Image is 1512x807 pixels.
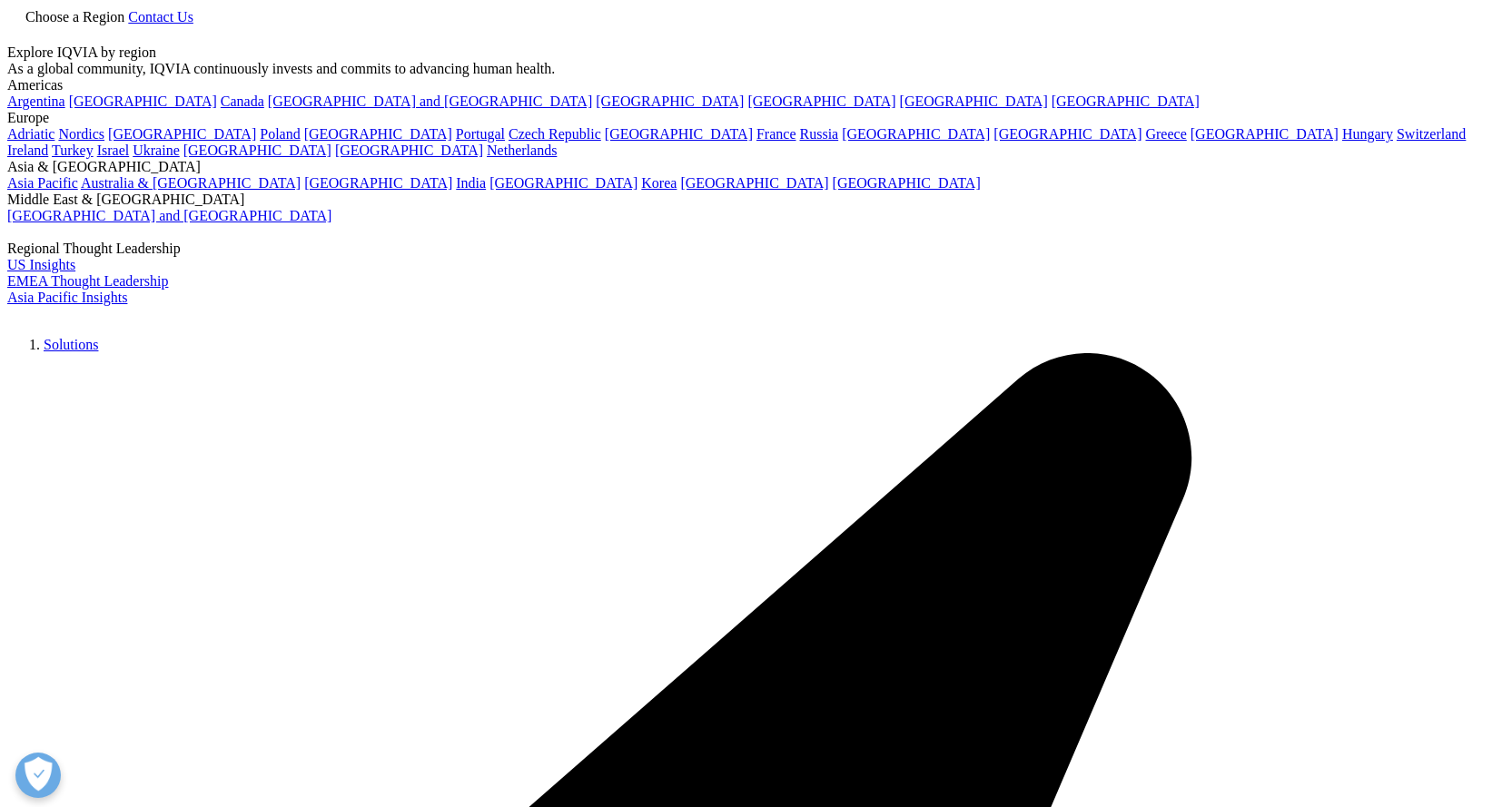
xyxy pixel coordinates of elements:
[456,126,505,142] a: Portugal
[97,143,130,158] a: Israel
[833,175,981,191] a: [GEOGRAPHIC_DATA]
[596,93,744,109] a: [GEOGRAPHIC_DATA]
[133,143,180,158] a: Ukraine
[52,143,94,158] a: Turkey
[183,143,331,158] a: [GEOGRAPHIC_DATA]
[15,753,61,798] button: Abrir preferencias
[1397,126,1466,142] a: Switzerland
[44,337,98,352] a: Solutions
[7,175,78,191] a: Asia Pacific
[842,126,990,142] a: [GEOGRAPHIC_DATA]
[7,290,127,305] a: Asia Pacific Insights
[7,208,331,223] a: [GEOGRAPHIC_DATA] and [GEOGRAPHIC_DATA]
[7,241,1505,257] div: Regional Thought Leadership
[509,126,601,142] a: Czech Republic
[108,126,256,142] a: [GEOGRAPHIC_DATA]
[900,93,1048,109] a: [GEOGRAPHIC_DATA]
[7,273,168,289] a: EMEA Thought Leadership
[1191,126,1339,142] a: [GEOGRAPHIC_DATA]
[800,126,839,142] a: Russia
[7,77,1505,93] div: Americas
[1145,126,1186,142] a: Greece
[756,126,796,142] a: France
[993,126,1141,142] a: [GEOGRAPHIC_DATA]
[304,126,452,142] a: [GEOGRAPHIC_DATA]
[487,143,557,158] a: Netherlands
[747,93,895,109] a: [GEOGRAPHIC_DATA]
[335,143,483,158] a: [GEOGRAPHIC_DATA]
[81,175,301,191] a: Australia & [GEOGRAPHIC_DATA]
[1342,126,1393,142] a: Hungary
[456,175,486,191] a: India
[7,93,65,109] a: Argentina
[1052,93,1200,109] a: [GEOGRAPHIC_DATA]
[489,175,637,191] a: [GEOGRAPHIC_DATA]
[58,126,104,142] a: Nordics
[7,44,1505,61] div: Explore IQVIA by region
[641,175,677,191] a: Korea
[7,257,75,272] a: US Insights
[221,93,264,109] a: Canada
[7,143,48,158] a: Ireland
[268,93,592,109] a: [GEOGRAPHIC_DATA] and [GEOGRAPHIC_DATA]
[25,9,124,25] span: Choose a Region
[304,175,452,191] a: [GEOGRAPHIC_DATA]
[7,126,54,142] a: Adriatic
[69,93,217,109] a: [GEOGRAPHIC_DATA]
[7,61,1505,77] div: As a global community, IQVIA continuously invests and commits to advancing human health.
[605,126,753,142] a: [GEOGRAPHIC_DATA]
[128,9,193,25] a: Contact Us
[680,175,828,191] a: [GEOGRAPHIC_DATA]
[7,192,1505,208] div: Middle East & [GEOGRAPHIC_DATA]
[260,126,300,142] a: Poland
[7,159,1505,175] div: Asia & [GEOGRAPHIC_DATA]
[7,110,1505,126] div: Europe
